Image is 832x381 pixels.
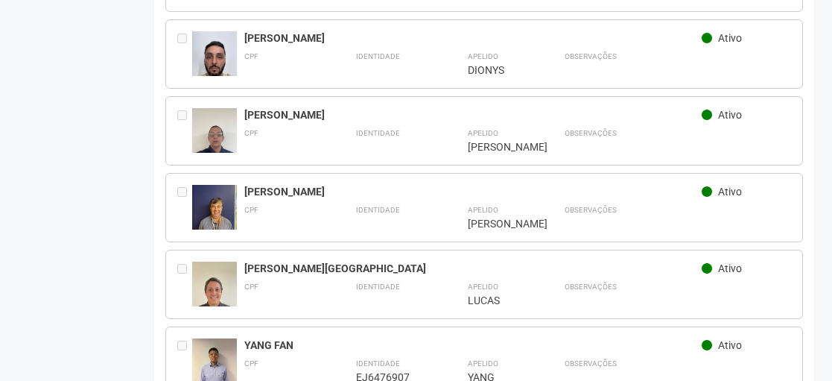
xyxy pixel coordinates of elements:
[192,108,237,168] img: user.jpg
[356,129,400,137] strong: Identidade
[192,339,237,381] img: user.jpg
[468,217,527,230] div: [PERSON_NAME]
[356,283,400,291] strong: Identidade
[565,359,617,368] strong: Observações
[356,52,400,60] strong: Identidade
[177,185,192,230] div: Entre em contato com a Aministração para solicitar o cancelamento ou 2a via
[356,359,400,368] strong: Identidade
[565,52,617,60] strong: Observações
[718,186,742,198] span: Ativo
[565,283,617,291] strong: Observações
[177,31,192,77] div: Entre em contato com a Aministração para solicitar o cancelamento ou 2a via
[468,283,498,291] strong: Apelido
[718,262,742,274] span: Ativo
[244,339,702,352] div: YANG FAN
[468,140,527,154] div: [PERSON_NAME]
[244,129,258,137] strong: CPF
[192,31,237,91] img: user.jpg
[177,262,192,307] div: Entre em contato com a Aministração para solicitar o cancelamento ou 2a via
[244,185,702,198] div: [PERSON_NAME]
[468,359,498,368] strong: Apelido
[356,206,400,214] strong: Identidade
[468,129,498,137] strong: Apelido
[468,52,498,60] strong: Apelido
[177,108,192,154] div: Entre em contato com a Aministração para solicitar o cancelamento ou 2a via
[192,185,237,245] img: user.jpg
[244,262,702,275] div: [PERSON_NAME][GEOGRAPHIC_DATA]
[244,52,258,60] strong: CPF
[468,63,527,77] div: DIONYS
[718,339,742,351] span: Ativo
[244,206,258,214] strong: CPF
[468,206,498,214] strong: Apelido
[244,283,258,291] strong: CPF
[192,262,237,341] img: user.jpg
[244,359,258,368] strong: CPF
[468,294,527,307] div: LUCAS
[565,206,617,214] strong: Observações
[718,109,742,121] span: Ativo
[244,31,702,45] div: [PERSON_NAME]
[565,129,617,137] strong: Observações
[244,108,702,122] div: [PERSON_NAME]
[718,32,742,44] span: Ativo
